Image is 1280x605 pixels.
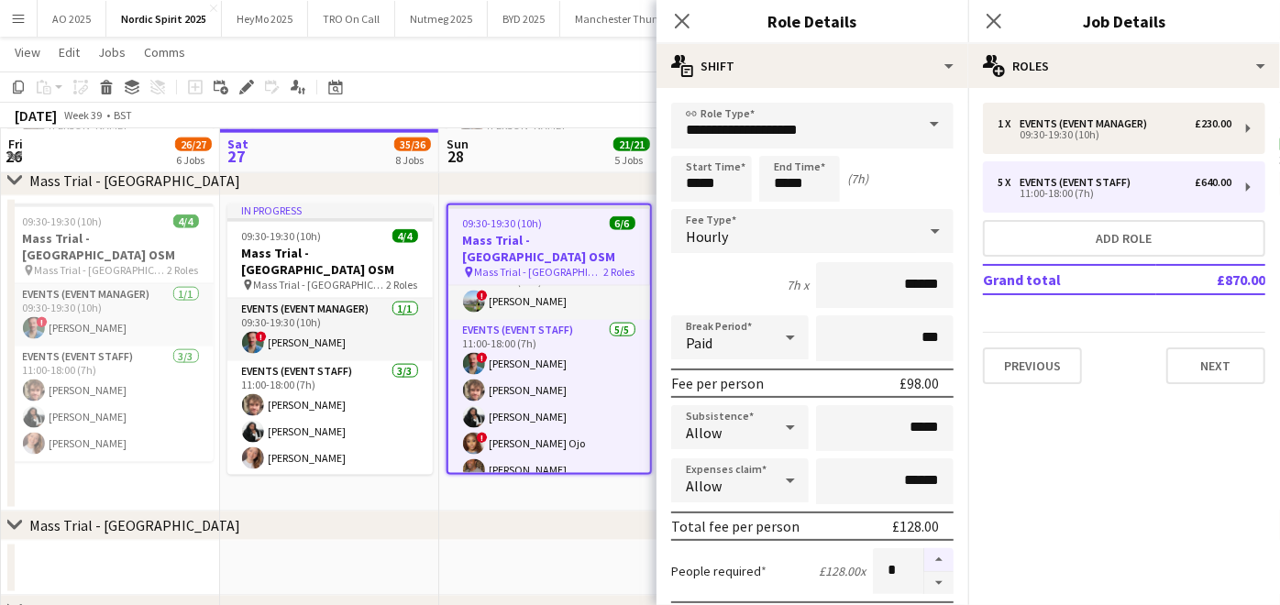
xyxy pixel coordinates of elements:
[29,171,240,190] div: Mass Trial - [GEOGRAPHIC_DATA]
[144,44,185,60] span: Comms
[488,1,560,37] button: BYD 2025
[38,1,106,37] button: AO 2025
[1020,176,1138,189] div: Events (Event Staff)
[173,214,199,228] span: 4/4
[604,265,635,279] span: 2 Roles
[1020,117,1154,130] div: Events (Event Manager)
[1195,176,1231,189] div: £640.00
[394,137,431,151] span: 35/36
[98,44,126,60] span: Jobs
[477,353,488,364] span: !
[308,1,395,37] button: TRO On Call
[847,170,868,187] div: (7h)
[447,136,469,152] span: Sun
[819,563,866,579] div: £128.00 x
[1166,347,1265,384] button: Next
[8,230,214,263] h3: Mass Trial - [GEOGRAPHIC_DATA] OSM
[15,106,57,125] div: [DATE]
[998,130,1231,139] div: 09:30-19:30 (10h)
[983,347,1082,384] button: Previous
[227,203,433,475] app-job-card: In progress09:30-19:30 (10h)4/4Mass Trial - [GEOGRAPHIC_DATA] OSM Mass Trial - [GEOGRAPHIC_DATA] ...
[254,278,387,291] span: Mass Trial - [GEOGRAPHIC_DATA] OSM
[686,334,712,352] span: Paid
[395,153,430,167] div: 8 Jobs
[671,374,764,392] div: Fee per person
[227,245,433,278] h3: Mass Trial - [GEOGRAPHIC_DATA] OSM
[448,232,650,265] h3: Mass Trial - [GEOGRAPHIC_DATA] OSM
[924,572,954,595] button: Decrease
[61,108,106,122] span: Week 39
[137,40,193,64] a: Comms
[560,1,713,37] button: Manchester Thunder 2025
[222,1,308,37] button: HeyMo 2025
[106,1,222,37] button: Nordic Spirit 2025
[475,265,604,279] span: Mass Trial - [GEOGRAPHIC_DATA] OSM
[610,216,635,230] span: 6/6
[657,44,968,88] div: Shift
[892,517,939,535] div: £128.00
[613,137,650,151] span: 21/21
[686,227,728,246] span: Hourly
[168,263,199,277] span: 2 Roles
[6,146,23,167] span: 26
[998,189,1231,198] div: 11:00-18:00 (7h)
[392,229,418,243] span: 4/4
[477,433,488,444] span: !
[7,40,48,64] a: View
[242,229,322,243] span: 09:30-19:30 (10h)
[899,374,939,392] div: £98.00
[444,146,469,167] span: 28
[8,346,214,462] app-card-role: Events (Event Staff)3/311:00-18:00 (7h)[PERSON_NAME][PERSON_NAME][PERSON_NAME]
[59,44,80,60] span: Edit
[983,265,1156,294] td: Grand total
[998,117,1020,130] div: 1 x
[924,548,954,572] button: Increase
[256,332,267,343] span: !
[227,361,433,477] app-card-role: Events (Event Staff)3/311:00-18:00 (7h)[PERSON_NAME][PERSON_NAME][PERSON_NAME]
[37,317,48,328] span: !
[463,216,543,230] span: 09:30-19:30 (10h)
[686,477,722,495] span: Allow
[91,40,133,64] a: Jobs
[477,291,488,302] span: !
[8,284,214,346] app-card-role: Events (Event Manager)1/109:30-19:30 (10h)![PERSON_NAME]
[447,203,652,475] app-job-card: 09:30-19:30 (10h)6/6Mass Trial - [GEOGRAPHIC_DATA] OSM Mass Trial - [GEOGRAPHIC_DATA] OSM2 RolesE...
[51,40,87,64] a: Edit
[614,153,649,167] div: 5 Jobs
[387,278,418,291] span: 2 Roles
[671,563,767,579] label: People required
[787,277,809,293] div: 7h x
[1156,265,1265,294] td: £870.00
[8,136,23,152] span: Fri
[671,517,800,535] div: Total fee per person
[175,137,212,151] span: 26/27
[114,108,132,122] div: BST
[983,220,1265,257] button: Add role
[448,320,650,489] app-card-role: Events (Event Staff)5/511:00-18:00 (7h)![PERSON_NAME][PERSON_NAME][PERSON_NAME]![PERSON_NAME] Ojo...
[395,1,488,37] button: Nutmeg 2025
[35,263,168,277] span: Mass Trial - [GEOGRAPHIC_DATA] OSM
[1195,117,1231,130] div: £230.00
[225,146,248,167] span: 27
[23,214,103,228] span: 09:30-19:30 (10h)
[227,136,248,152] span: Sat
[15,44,40,60] span: View
[968,9,1280,33] h3: Job Details
[176,153,211,167] div: 6 Jobs
[686,423,722,442] span: Allow
[227,299,433,361] app-card-role: Events (Event Manager)1/109:30-19:30 (10h)![PERSON_NAME]
[227,203,433,218] div: In progress
[29,516,240,534] div: Mass Trial - [GEOGRAPHIC_DATA]
[657,9,968,33] h3: Role Details
[448,258,650,320] app-card-role: Events (Event Manager)1/109:30-19:30 (10h)![PERSON_NAME]
[998,176,1020,189] div: 5 x
[8,203,214,462] app-job-card: 09:30-19:30 (10h)4/4Mass Trial - [GEOGRAPHIC_DATA] OSM Mass Trial - [GEOGRAPHIC_DATA] OSM2 RolesE...
[968,44,1280,88] div: Roles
